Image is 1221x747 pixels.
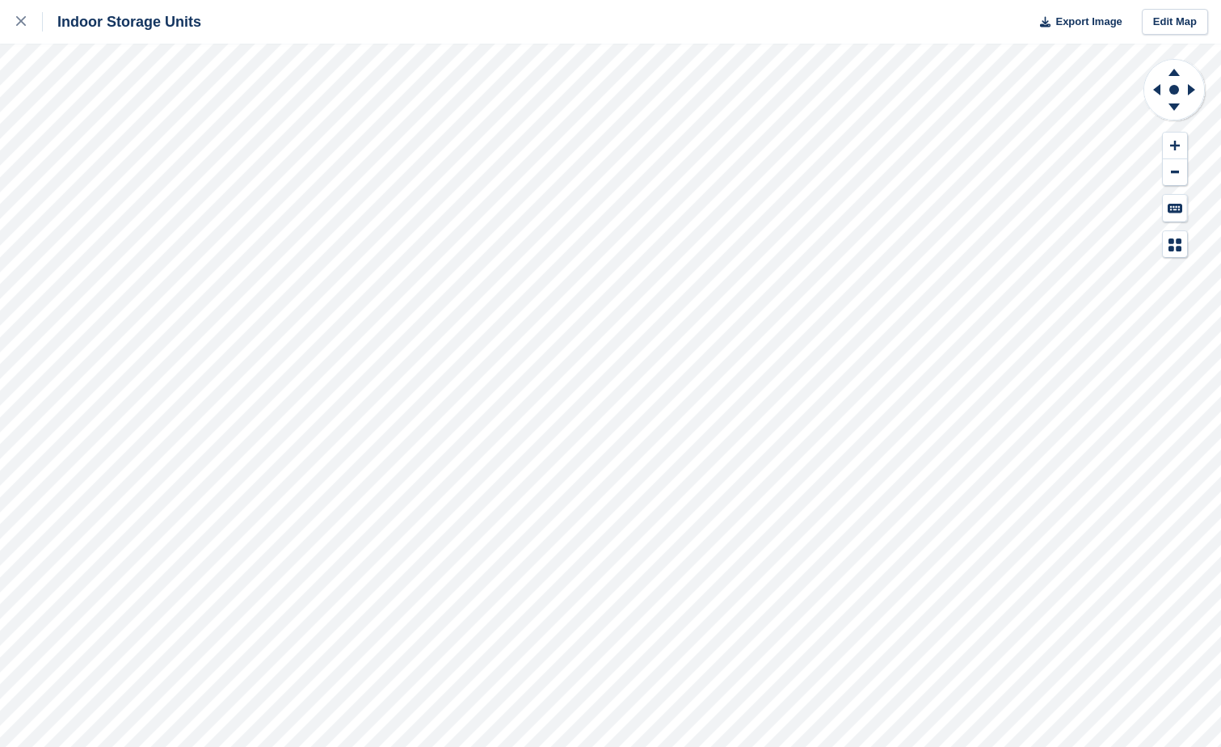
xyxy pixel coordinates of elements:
span: Export Image [1055,14,1122,30]
button: Keyboard Shortcuts [1163,195,1187,222]
button: Zoom In [1163,133,1187,159]
a: Edit Map [1142,9,1208,36]
button: Export Image [1030,9,1122,36]
button: Map Legend [1163,231,1187,258]
button: Zoom Out [1163,159,1187,186]
div: Indoor Storage Units [43,12,201,32]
